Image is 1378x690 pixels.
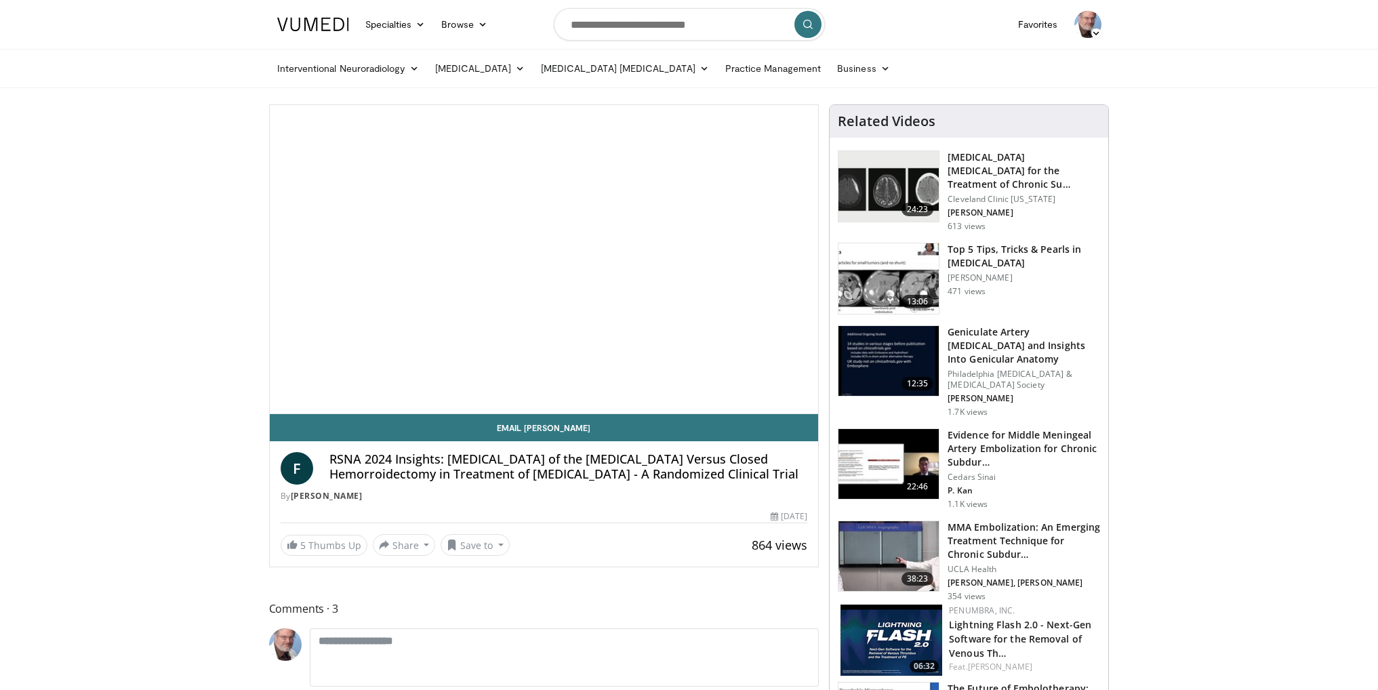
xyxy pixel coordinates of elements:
[269,628,302,661] img: Avatar
[281,452,313,485] a: F
[948,325,1100,366] h3: Geniculate Artery [MEDICAL_DATA] and Insights Into Genicular Anatomy
[901,203,934,216] span: 24:23
[948,499,988,510] p: 1.1K views
[968,661,1032,672] a: [PERSON_NAME]
[948,369,1100,390] p: Philadelphia [MEDICAL_DATA] & [MEDICAL_DATA] Society
[838,150,1100,232] a: 24:23 [MEDICAL_DATA] [MEDICAL_DATA] for the Treatment of Chronic Su… Cleveland Clinic [US_STATE] ...
[838,521,939,592] img: 6a8b347c-63cd-4f6a-bd59-8649ef1555dc.150x105_q85_crop-smart_upscale.jpg
[441,534,510,556] button: Save to
[840,605,942,676] img: e908fd42-4414-4b38-ab89-4e1b3c99a32c.png.150x105_q85_crop-smart_upscale.png
[948,577,1100,588] p: [PERSON_NAME], [PERSON_NAME]
[838,325,1100,418] a: 12:35 Geniculate Artery [MEDICAL_DATA] and Insights Into Genicular Anatomy Philadelphia [MEDICAL_...
[901,572,934,586] span: 38:23
[269,600,819,617] span: Comments 3
[752,537,807,553] span: 864 views
[1074,11,1101,38] img: Avatar
[948,221,986,232] p: 613 views
[838,243,1100,314] a: 13:06 Top 5 Tips, Tricks & Pearls in [MEDICAL_DATA] [PERSON_NAME] 471 views
[554,8,825,41] input: Search topics, interventions
[269,55,427,82] a: Interventional Neuroradiology
[948,485,1100,496] p: P. Kan
[948,428,1100,469] h3: Evidence for Middle Meningeal Artery Embolization for Chronic Subdur…
[948,194,1100,205] p: Cleveland Clinic [US_STATE]
[427,55,533,82] a: [MEDICAL_DATA]
[357,11,434,38] a: Specialties
[948,393,1100,404] p: [PERSON_NAME]
[281,490,808,502] div: By
[717,55,829,82] a: Practice Management
[270,105,819,414] video-js: Video Player
[838,326,939,397] img: 14765255-5e53-4ea1-a55d-e7f6a9a54f47.150x105_q85_crop-smart_upscale.jpg
[949,618,1091,659] a: Lightning Flash 2.0 - Next-Gen Software for the Removal of Venous Th…
[948,591,986,602] p: 354 views
[948,207,1100,218] p: [PERSON_NAME]
[901,480,934,493] span: 22:46
[949,661,1097,673] div: Feat.
[948,286,986,297] p: 471 views
[948,407,988,418] p: 1.7K views
[948,564,1100,575] p: UCLA Health
[840,605,942,676] a: 06:32
[838,521,1100,602] a: 38:23 MMA Embolization: An Emerging Treatment Technique for Chronic Subdur… UCLA Health [PERSON_N...
[433,11,495,38] a: Browse
[948,150,1100,191] h3: [MEDICAL_DATA] [MEDICAL_DATA] for the Treatment of Chronic Su…
[838,243,939,314] img: e176b5fd-2514-4f19-8c7e-b3d0060df837.150x105_q85_crop-smart_upscale.jpg
[329,452,808,481] h4: RSNA 2024 Insights: [MEDICAL_DATA] of the [MEDICAL_DATA] Versus Closed Hemorroidectomy in Treatme...
[838,428,1100,510] a: 22:46 Evidence for Middle Meningeal Artery Embolization for Chronic Subdur… Cedars Sinai P. Kan 1...
[270,414,819,441] a: Email [PERSON_NAME]
[901,377,934,390] span: 12:35
[277,18,349,31] img: VuMedi Logo
[838,429,939,500] img: 13311615-811f-411b-abb9-798e807d72d4.150x105_q85_crop-smart_upscale.jpg
[948,521,1100,561] h3: MMA Embolization: An Emerging Treatment Technique for Chronic Subdur…
[901,295,934,308] span: 13:06
[838,151,939,222] img: 63821d75-5c38-4ca7-bb29-ce8e35b17261.150x105_q85_crop-smart_upscale.jpg
[533,55,717,82] a: [MEDICAL_DATA] [MEDICAL_DATA]
[1010,11,1066,38] a: Favorites
[949,605,1015,616] a: Penumbra, Inc.
[948,243,1100,270] h3: Top 5 Tips, Tricks & Pearls in [MEDICAL_DATA]
[910,660,939,672] span: 06:32
[373,534,436,556] button: Share
[948,272,1100,283] p: [PERSON_NAME]
[300,539,306,552] span: 5
[948,472,1100,483] p: Cedars Sinai
[281,535,367,556] a: 5 Thumbs Up
[291,490,363,502] a: [PERSON_NAME]
[838,113,935,129] h4: Related Videos
[771,510,807,523] div: [DATE]
[829,55,898,82] a: Business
